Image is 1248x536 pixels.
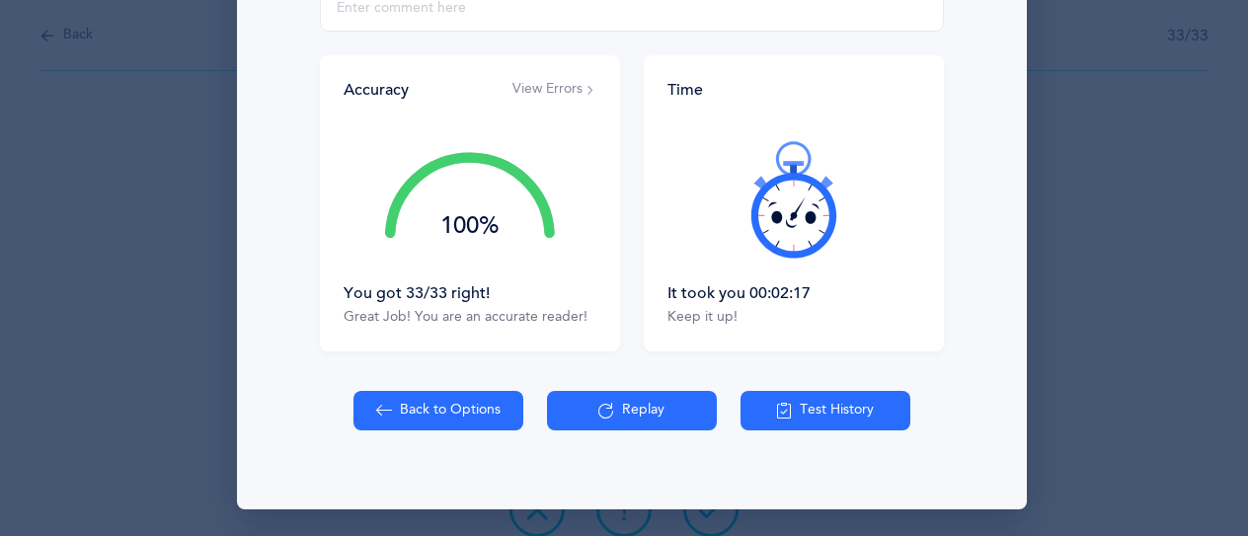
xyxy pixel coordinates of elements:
[353,391,523,430] button: Back to Options
[385,214,555,238] div: 100%
[667,282,920,304] div: It took you 00:02:17
[667,79,920,101] div: Time
[667,308,920,328] div: Keep it up!
[512,80,596,100] button: View Errors
[741,391,910,430] button: Test History
[547,391,717,430] button: Replay
[344,308,596,328] div: Great Job! You are an accurate reader!
[344,282,596,304] div: You got 33/33 right!
[344,79,409,101] div: Accuracy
